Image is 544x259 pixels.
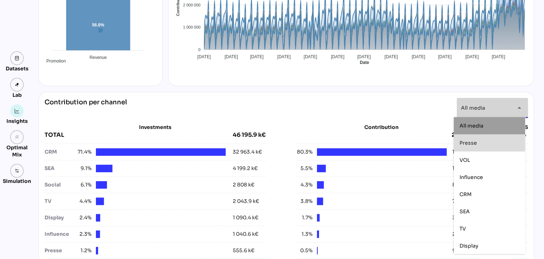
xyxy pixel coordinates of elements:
[452,198,478,205] div: 7 853.4 k€
[296,181,313,189] span: 4.3%
[465,54,479,59] tspan: [DATE]
[75,198,92,205] span: 4.4%
[75,181,92,189] span: 6.1%
[15,82,20,87] img: lab.svg
[6,118,28,125] div: Insights
[45,230,75,238] div: Influence
[296,247,313,254] span: 0.5%
[357,54,371,59] tspan: [DATE]
[277,54,291,59] tspan: [DATE]
[233,198,259,205] div: 2 043.9 k€
[233,247,255,254] div: 555.6 k€
[460,174,483,180] span: Influence
[460,140,477,146] span: Presse
[460,191,472,198] span: CRM
[296,148,313,156] span: 80.3%
[6,65,29,72] div: Datasets
[313,124,450,131] div: Contribution
[183,25,200,29] tspan: 1 000 000
[224,54,238,59] tspan: [DATE]
[515,104,524,112] i: arrow_drop_down
[45,247,75,254] div: Presse
[460,123,483,129] span: All media
[452,214,478,221] div: 3 442.6 k€
[3,144,31,158] div: Optimal Mix
[460,208,470,215] span: SEA
[296,165,313,172] span: 5.5%
[197,54,211,59] tspan: [DATE]
[303,54,317,59] tspan: [DATE]
[492,54,505,59] tspan: [DATE]
[75,165,92,172] span: 9.1%
[45,198,75,205] div: TV
[45,181,75,189] div: Social
[75,247,92,254] span: 1.2%
[9,91,25,99] div: Lab
[452,165,479,172] div: 11 299.5 k€
[45,165,75,172] div: SEA
[411,54,425,59] tspan: [DATE]
[296,214,313,221] span: 1.7%
[233,230,258,238] div: 1 040.6 k€
[452,148,483,156] div: 165 542.1 k€
[15,168,20,173] img: settings.svg
[45,214,75,221] div: Display
[15,135,20,140] i: grain
[250,54,263,59] tspan: [DATE]
[460,243,478,249] span: Display
[233,214,258,221] div: 1 090.4 k€
[198,48,200,52] tspan: 0
[360,60,369,65] text: Date
[452,131,483,139] div: 206 128 k€
[233,181,255,189] div: 2 808 k€
[233,148,262,156] div: 32 963.4 k€
[75,230,92,238] span: 2.3%
[75,214,92,221] span: 2.4%
[296,198,313,205] span: 3.8%
[15,109,20,114] img: graph.svg
[460,225,466,232] span: TV
[438,54,451,59] tspan: [DATE]
[41,59,66,64] span: Promotion
[461,105,485,111] span: All media
[3,178,31,185] div: Simulation
[45,98,127,118] div: Contribution per channel
[15,56,20,61] img: data.svg
[89,55,107,60] tspan: Revenue
[233,165,258,172] div: 4 199.2 k€
[460,157,470,163] span: VOL
[233,131,266,139] div: 46 195.9 k€
[75,148,92,156] span: 71.4%
[452,181,478,189] div: 8 782.8 k€
[296,230,313,238] span: 1.3%
[45,131,233,139] div: TOTAL
[45,124,266,131] div: Investments
[452,247,473,254] div: 979.1 k€
[452,230,479,238] div: 2 650.9 k€
[183,3,200,7] tspan: 2 000 000
[45,148,75,156] div: CRM
[384,54,398,59] tspan: [DATE]
[331,54,344,59] tspan: [DATE]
